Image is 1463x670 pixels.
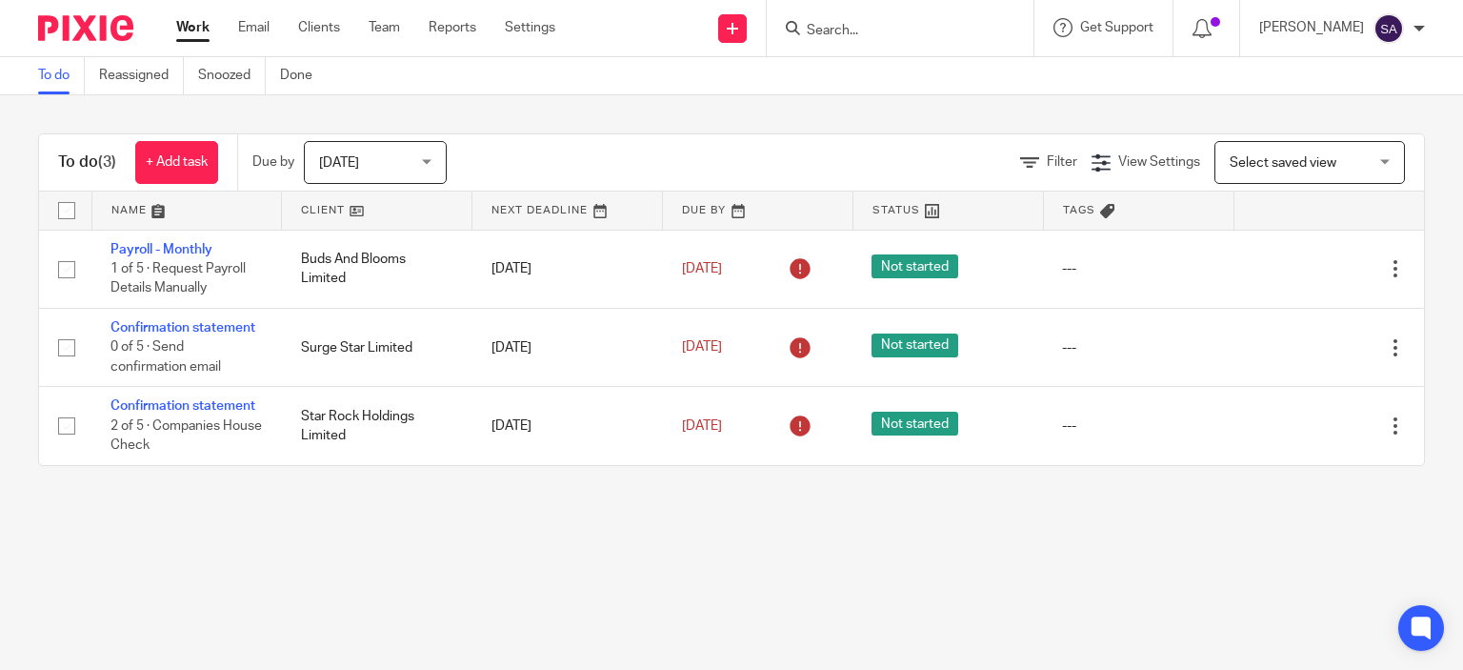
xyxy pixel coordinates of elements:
[319,156,359,170] span: [DATE]
[429,18,476,37] a: Reports
[1062,338,1214,357] div: ---
[99,57,184,94] a: Reassigned
[1080,21,1153,34] span: Get Support
[298,18,340,37] a: Clients
[38,15,133,41] img: Pixie
[805,23,976,40] input: Search
[472,230,663,308] td: [DATE]
[472,387,663,465] td: [DATE]
[1118,155,1200,169] span: View Settings
[1062,259,1214,278] div: ---
[282,308,472,386] td: Surge Star Limited
[1259,18,1364,37] p: [PERSON_NAME]
[110,419,262,453] span: 2 of 5 · Companies House Check
[369,18,400,37] a: Team
[176,18,210,37] a: Work
[682,262,722,275] span: [DATE]
[135,141,218,184] a: + Add task
[1047,155,1077,169] span: Filter
[110,262,246,295] span: 1 of 5 · Request Payroll Details Manually
[505,18,555,37] a: Settings
[110,321,255,335] a: Confirmation statement
[252,152,294,172] p: Due by
[282,387,472,465] td: Star Rock Holdings Limited
[682,341,722,355] span: [DATE]
[38,57,85,94] a: To do
[1373,13,1404,44] img: svg%3E
[238,18,270,37] a: Email
[58,152,116,173] h1: To do
[1063,205,1095,215] span: Tags
[110,399,255,413] a: Confirmation statement
[282,230,472,308] td: Buds And Blooms Limited
[872,334,958,357] span: Not started
[1062,416,1214,436] div: ---
[280,57,327,94] a: Done
[872,412,958,436] span: Not started
[110,243,212,256] a: Payroll - Monthly
[1230,156,1336,170] span: Select saved view
[682,419,722,433] span: [DATE]
[872,254,958,278] span: Not started
[472,308,663,386] td: [DATE]
[198,57,266,94] a: Snoozed
[110,341,221,375] span: 0 of 5 · Send confirmation email
[98,154,116,170] span: (3)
